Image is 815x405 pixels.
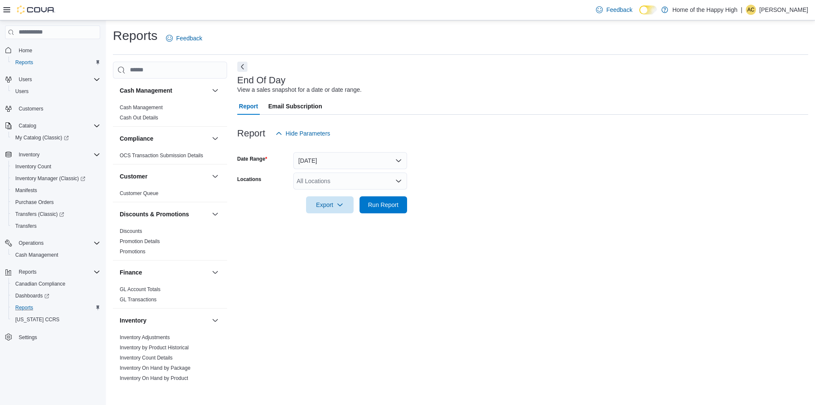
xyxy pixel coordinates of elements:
button: Users [2,74,104,85]
a: My Catalog (Classic) [12,133,72,143]
div: Compliance [113,150,227,164]
span: Users [12,86,100,96]
span: Cash Management [15,252,58,258]
span: Transfers [15,223,37,229]
button: Discounts & Promotions [120,210,208,218]
button: Catalog [2,120,104,132]
span: Operations [15,238,100,248]
span: Customers [15,103,100,114]
button: Next [237,62,247,72]
button: Customer [210,171,220,181]
span: Inventory On Hand by Package [120,365,191,371]
span: Transfers (Classic) [15,211,64,218]
span: Canadian Compliance [15,280,65,287]
span: Reports [12,303,100,313]
span: Cash Management [12,250,100,260]
span: Cash Management [120,104,163,111]
span: Inventory Count [15,163,51,170]
h3: Finance [120,268,142,277]
span: Promotions [120,248,146,255]
a: Inventory Count Details [120,355,173,361]
h3: Inventory [120,316,146,325]
span: Manifests [12,185,100,195]
button: [DATE] [293,152,407,169]
span: Washington CCRS [12,314,100,325]
a: Customers [15,104,47,114]
a: Cash Management [12,250,62,260]
h3: Cash Management [120,86,172,95]
button: Customer [120,172,208,181]
span: Purchase Orders [12,197,100,207]
a: Settings [15,332,40,343]
span: Inventory Count [12,161,100,172]
a: Cash Out Details [120,115,158,121]
a: Inventory Count [12,161,55,172]
a: Canadian Compliance [12,279,69,289]
a: Inventory Adjustments [120,334,170,340]
button: Inventory [2,149,104,161]
span: Reports [12,57,100,68]
button: Inventory Count [8,161,104,173]
span: Catalog [19,122,36,129]
h3: Compliance [120,134,153,143]
input: Dark Mode [639,6,657,14]
button: Users [8,85,104,97]
a: Inventory Manager (Classic) [8,173,104,184]
span: Transfers [12,221,100,231]
span: Inventory Manager (Classic) [12,173,100,184]
button: Open list of options [395,178,402,184]
a: Transfers [12,221,40,231]
a: Transfers (Classic) [12,209,67,219]
button: Canadian Compliance [8,278,104,290]
span: Hide Parameters [286,129,330,138]
a: Discounts [120,228,142,234]
a: Reports [12,303,37,313]
button: Finance [120,268,208,277]
button: Transfers [8,220,104,232]
a: Inventory On Hand by Product [120,375,188,381]
a: Feedback [163,30,205,47]
a: Inventory Manager (Classic) [12,173,89,184]
span: Inventory [15,150,100,160]
h1: Reports [113,27,157,44]
span: Inventory [19,151,39,158]
a: Inventory by Product Historical [120,345,189,351]
div: Discounts & Promotions [113,226,227,260]
span: Reports [15,59,33,66]
p: | [741,5,742,15]
button: Run Report [360,196,407,213]
a: Inventory On Hand by Package [120,365,191,371]
span: AC [748,5,755,15]
span: Run Report [368,201,399,209]
a: Transfers (Classic) [8,208,104,220]
button: Inventory [210,315,220,326]
span: My Catalog (Classic) [15,134,69,141]
a: Promotions [120,249,146,255]
h3: Report [237,128,265,139]
h3: Discounts & Promotions [120,210,189,218]
span: Promotion Details [120,238,160,245]
span: Customer Queue [120,190,158,197]
span: Inventory Count Details [120,354,173,361]
span: Catalog [15,121,100,131]
span: Transfers (Classic) [12,209,100,219]
button: Catalog [15,121,39,131]
span: Dashboards [15,292,49,299]
button: Inventory [120,316,208,325]
p: [PERSON_NAME] [759,5,808,15]
button: Customers [2,102,104,115]
span: Dashboards [12,291,100,301]
a: Promotion Details [120,238,160,244]
span: GL Account Totals [120,286,160,293]
label: Locations [237,176,261,183]
span: Home [15,45,100,56]
span: Export [311,196,348,213]
a: Home [15,45,36,56]
button: Export [306,196,354,213]
span: Settings [15,331,100,342]
span: Email Subscription [268,98,322,115]
div: Allan Cawthorne [746,5,756,15]
a: [US_STATE] CCRS [12,314,63,325]
span: GL Transactions [120,296,157,303]
a: Feedback [593,1,635,18]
